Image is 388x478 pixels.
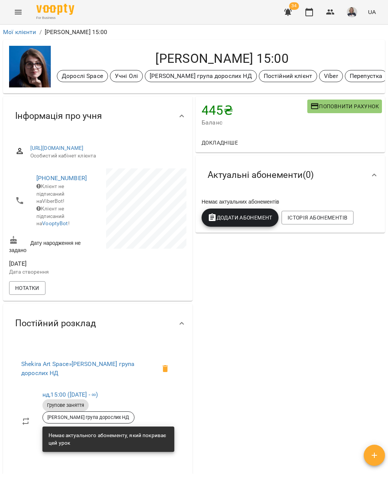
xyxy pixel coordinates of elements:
button: Menu [9,3,27,21]
a: [PHONE_NUMBER] [36,174,87,182]
span: Постійний розклад [15,318,96,329]
span: 34 [289,2,299,10]
div: Постійний розклад [3,304,192,343]
a: [URL][DOMAIN_NAME] [30,145,84,151]
p: Постійний клієнт [264,72,312,81]
span: Клієнт не підписаний на ViberBot! [36,183,65,204]
p: Учні Олі [115,72,138,81]
span: Актуальні абонементи ( 0 ) [208,169,314,181]
div: Немає актуального абонементу, який покриває цей урок [48,429,168,450]
p: [PERSON_NAME] група дорослих НД [150,72,252,81]
p: Дата створення [9,268,96,276]
h4: 445 ₴ [202,103,307,118]
div: Учні Олі [110,70,143,82]
span: Інформація про учня [15,110,102,122]
span: For Business [36,16,74,20]
div: Актуальні абонементи(0) [196,156,385,195]
h4: [PERSON_NAME] 15:00 [57,51,387,66]
div: Інформація про учня [3,97,192,135]
button: Докладніше [199,136,241,149]
button: Поповнити рахунок [307,100,382,113]
span: Видалити клієнта з групи Оля група дорослих НД для курсу Оля група дорослих НД? [156,360,174,378]
img: 6e0bce108354d2b42eb64ea3edd827bc.jpg [9,46,51,87]
p: Перепустка [350,72,382,81]
span: UA [368,8,376,16]
div: [PERSON_NAME] група дорослих НД [42,411,135,424]
button: Нотатки [9,281,45,295]
div: Дорослі Space [57,70,108,82]
p: Viber [324,72,338,81]
a: нд,15:00 ([DATE] - ∞) [42,391,98,398]
div: Viber [319,70,343,82]
button: Історія абонементів [282,211,354,224]
span: Баланс [202,118,307,127]
div: Перепустка [345,70,387,82]
span: Особистий кабінет клієнта [30,152,180,160]
span: Нотатки [15,283,39,293]
span: Поповнити рахунок [310,102,379,111]
span: [DATE] [9,259,96,268]
div: Немає актуальних абонементів [200,196,380,207]
img: Voopty Logo [36,4,74,15]
a: Мої клієнти [3,28,36,36]
span: Клієнт не підписаний на ! [36,206,70,226]
li: / [39,28,42,37]
span: Додати Абонемент [208,213,272,222]
div: Постійний клієнт [259,70,317,82]
button: Додати Абонемент [202,209,278,227]
a: VooptyBot [42,220,68,226]
a: Shekira Art Space»[PERSON_NAME] група дорослих НД [21,360,135,377]
button: UA [365,5,379,19]
span: [PERSON_NAME] група дорослих НД [43,414,134,421]
span: Групове заняття [42,402,89,409]
p: [PERSON_NAME] 15:00 [45,28,108,37]
img: 60ff81f660890b5dd62a0e88b2ac9d82.jpg [347,7,357,17]
div: [PERSON_NAME] група дорослих НД [145,70,257,82]
div: Дату народження не задано [8,234,98,256]
p: Дорослі Space [62,72,103,81]
span: Докладніше [202,138,238,147]
nav: breadcrumb [3,28,385,37]
span: Історія абонементів [288,213,347,222]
